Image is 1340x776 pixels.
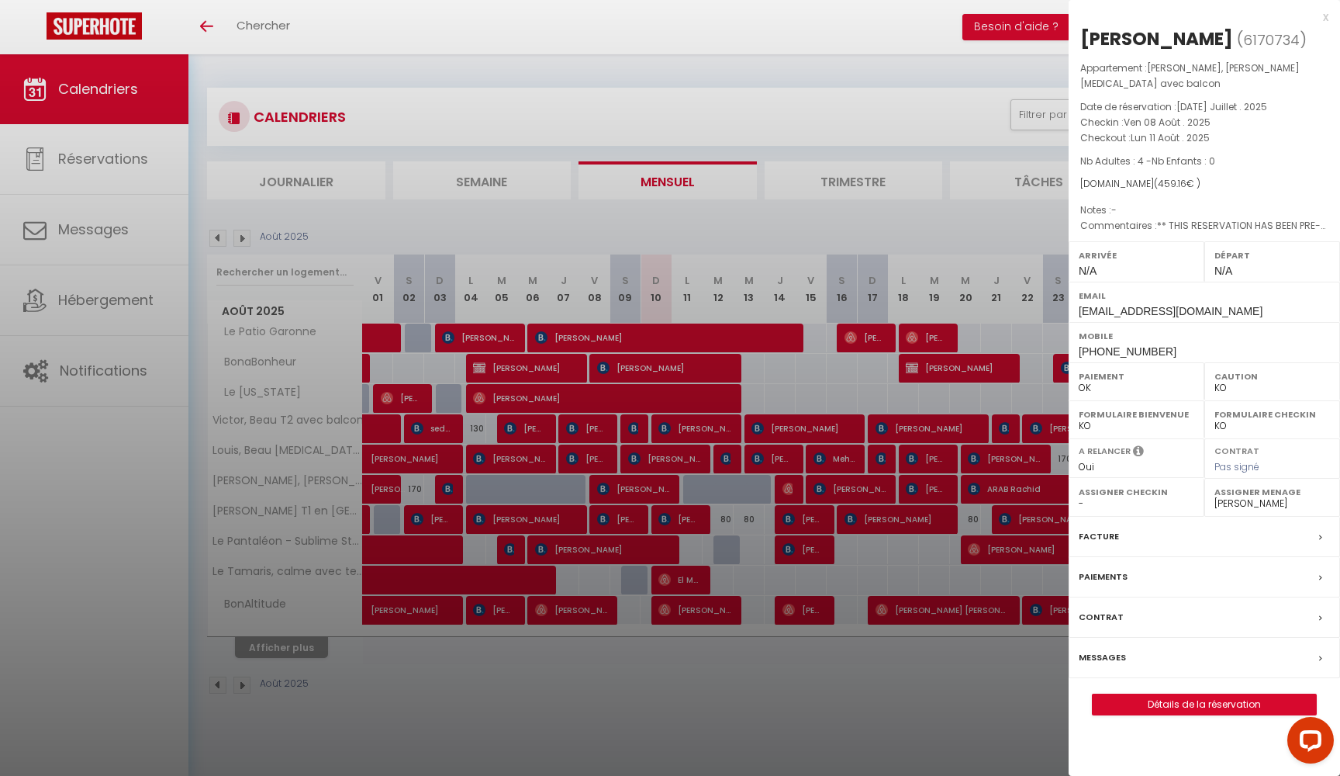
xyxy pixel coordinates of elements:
i: Sélectionner OUI si vous souhaiter envoyer les séquences de messages post-checkout [1133,445,1144,462]
span: Ven 08 Août . 2025 [1124,116,1210,129]
label: Contrat [1079,609,1124,625]
label: Arrivée [1079,248,1194,263]
p: Commentaires : [1080,218,1328,234]
span: 6170734 [1243,30,1300,50]
label: Caution [1214,369,1330,384]
label: Départ [1214,248,1330,263]
a: Détails de la réservation [1093,695,1316,715]
div: [PERSON_NAME] [1080,26,1233,51]
p: Notes : [1080,203,1328,218]
label: Facture [1079,528,1119,545]
p: Checkin : [1080,115,1328,130]
label: Mobile [1079,328,1330,344]
label: Assigner Menage [1214,484,1330,500]
label: Paiements [1079,569,1128,585]
span: 459.16 [1158,177,1186,190]
span: Nb Enfants : 0 [1152,154,1215,168]
label: A relancer [1079,445,1131,458]
label: Formulaire Checkin [1214,407,1330,422]
span: Lun 11 Août . 2025 [1131,131,1210,144]
label: Messages [1079,650,1126,666]
span: [PHONE_NUMBER] [1079,345,1176,358]
span: ( € ) [1154,177,1200,190]
p: Checkout : [1080,130,1328,146]
p: Appartement : [1080,61,1328,92]
span: Pas signé [1214,460,1259,473]
label: Formulaire Bienvenue [1079,407,1194,422]
span: N/A [1214,265,1232,277]
label: Contrat [1214,445,1259,455]
span: - [1111,203,1117,217]
label: Assigner Checkin [1079,484,1194,500]
label: Paiement [1079,369,1194,384]
span: N/A [1079,265,1097,277]
div: [DOMAIN_NAME] [1080,177,1328,192]
span: [EMAIL_ADDRESS][DOMAIN_NAME] [1079,305,1262,317]
p: Date de réservation : [1080,99,1328,115]
iframe: LiveChat chat widget [1275,711,1340,776]
span: [PERSON_NAME], [PERSON_NAME] [MEDICAL_DATA] avec balcon [1080,61,1300,90]
span: ( ) [1237,29,1307,50]
label: Email [1079,288,1330,303]
button: Détails de la réservation [1092,694,1317,715]
div: x [1069,8,1328,26]
span: [DATE] Juillet . 2025 [1176,100,1267,113]
span: Nb Adultes : 4 - [1080,154,1215,168]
